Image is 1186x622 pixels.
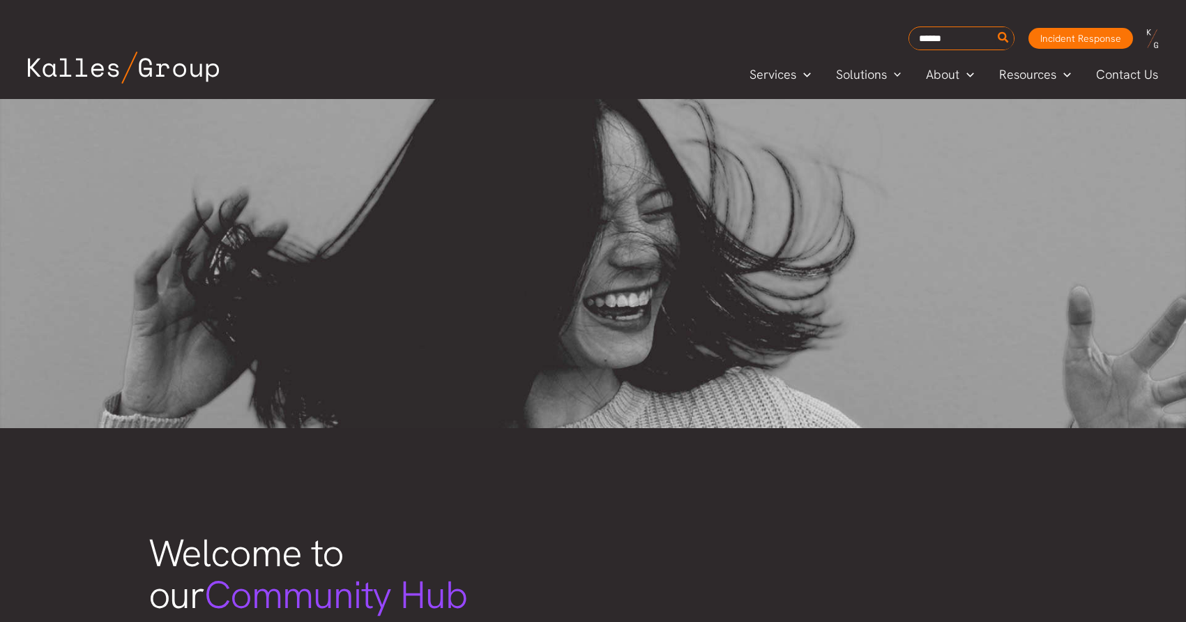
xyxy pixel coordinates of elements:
span: Welcome to our [149,528,468,620]
a: Contact Us [1084,64,1172,85]
span: Menu Toggle [959,64,974,85]
span: Menu Toggle [887,64,902,85]
span: Community Hub [204,570,468,620]
button: Search [995,27,1012,50]
a: ResourcesMenu Toggle [987,64,1084,85]
a: SolutionsMenu Toggle [823,64,914,85]
span: Menu Toggle [796,64,811,85]
img: Kalles Group [28,52,219,84]
span: Services [750,64,796,85]
span: Contact Us [1096,64,1158,85]
span: Menu Toggle [1056,64,1071,85]
span: Resources [999,64,1056,85]
span: About [926,64,959,85]
span: Solutions [836,64,887,85]
a: Incident Response [1028,28,1133,49]
a: ServicesMenu Toggle [737,64,823,85]
nav: Primary Site Navigation [737,63,1172,86]
a: AboutMenu Toggle [913,64,987,85]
